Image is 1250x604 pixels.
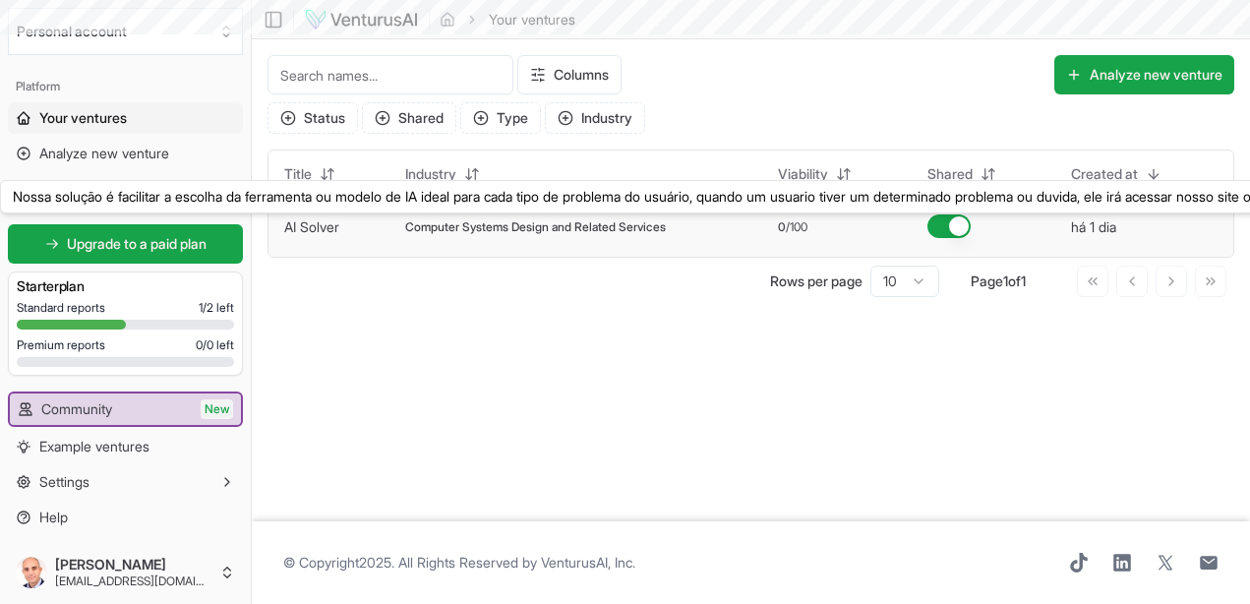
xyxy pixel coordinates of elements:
button: Shared [362,102,456,134]
button: Analyze new venture [1054,55,1234,94]
a: AI Solver [284,218,339,235]
span: Community [41,399,112,419]
span: [EMAIL_ADDRESS][DOMAIN_NAME] [55,574,211,589]
span: Shared [927,164,973,184]
span: 1 / 2 left [199,300,234,316]
span: Page [971,272,1003,289]
span: Created at [1071,164,1138,184]
a: Your ventures [8,102,243,134]
span: Standard reports [17,300,105,316]
button: Settings [8,466,243,498]
span: /100 [786,219,807,235]
h3: Starter plan [17,276,234,296]
span: Premium reports [17,337,105,353]
a: Analyze new venture [8,138,243,169]
span: 1 [1021,272,1026,289]
span: Settings [39,472,89,492]
a: Example ventures [8,431,243,462]
span: Help [39,508,68,527]
button: Industry [393,158,492,190]
span: of [1008,272,1021,289]
button: Title [272,158,347,190]
span: Industry [405,164,456,184]
button: Viability [766,158,863,190]
p: Rows per page [770,272,863,291]
span: Upgrade to a paid plan [67,234,207,254]
img: ACg8ocKB4uFhFsxZj7XffVxtZBVbXxOJy0qMPfhy-Z0yVS6LwY-2hU5dOw=s96-c [16,557,47,588]
button: Industry [545,102,645,134]
span: 0 / 0 left [196,337,234,353]
a: VenturusAI, Inc [541,554,632,571]
a: CommunityNew [10,393,241,425]
span: Analyze new venture [39,144,169,163]
span: Viability [778,164,828,184]
a: Help [8,502,243,533]
button: [PERSON_NAME][EMAIL_ADDRESS][DOMAIN_NAME] [8,549,243,596]
span: 0 [778,219,786,235]
span: 1 [1003,272,1008,289]
span: Your ventures [39,108,127,128]
div: Platform [8,71,243,102]
span: Computer Systems Design and Related Services [405,219,666,235]
button: Created at [1059,158,1173,190]
span: [PERSON_NAME] [55,556,211,574]
span: New [201,399,233,419]
button: AI Solver [284,217,339,237]
span: Example ventures [39,437,149,456]
span: © Copyright 2025 . All Rights Reserved by . [283,553,635,573]
span: Title [284,164,312,184]
button: Shared [916,158,1008,190]
button: Status [268,102,358,134]
input: Search names... [268,55,513,94]
a: Upgrade to a paid plan [8,224,243,264]
button: Type [460,102,541,134]
button: há 1 dia [1071,217,1116,237]
button: Columns [517,55,622,94]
